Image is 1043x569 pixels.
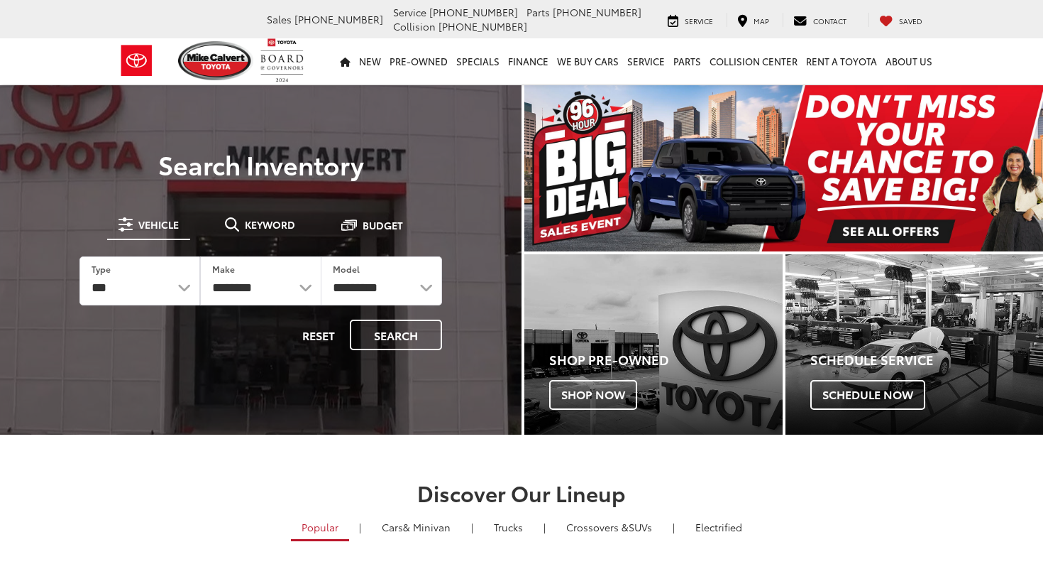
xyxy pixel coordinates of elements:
[110,38,163,84] img: Toyota
[393,5,426,19] span: Service
[363,220,403,230] span: Budget
[291,515,349,541] a: Popular
[813,16,846,26] span: Contact
[754,16,769,26] span: Map
[556,515,663,539] a: SUVs
[524,85,1043,251] section: Carousel section with vehicle pictures - may contain disclaimers.
[553,5,641,19] span: [PHONE_NUMBER]
[685,515,753,539] a: Electrified
[355,520,365,534] li: |
[549,353,783,367] h4: Shop Pre-Owned
[783,13,857,27] a: Contact
[685,16,713,26] span: Service
[138,220,179,229] span: Vehicle
[566,520,629,534] span: Crossovers &
[727,13,780,27] a: Map
[802,38,881,84] a: Rent a Toyota
[540,520,549,534] li: |
[657,13,724,27] a: Service
[452,38,504,84] a: Specials
[868,13,933,27] a: My Saved Vehicles
[468,520,477,534] li: |
[385,38,452,84] a: Pre-Owned
[669,38,705,84] a: Parts
[669,520,678,534] li: |
[393,19,436,33] span: Collision
[336,38,355,84] a: Home
[60,150,462,178] h3: Search Inventory
[429,5,518,19] span: [PHONE_NUMBER]
[403,520,451,534] span: & Minivan
[92,263,111,275] label: Type
[483,515,534,539] a: Trucks
[524,85,1043,251] img: Big Deal Sales Event
[294,12,383,26] span: [PHONE_NUMBER]
[881,38,937,84] a: About Us
[371,515,461,539] a: Cars
[899,16,922,26] span: Saved
[290,320,347,350] button: Reset
[333,263,360,275] label: Model
[549,380,637,410] span: Shop Now
[355,38,385,84] a: New
[438,19,527,33] span: [PHONE_NUMBER]
[504,38,553,84] a: Finance
[705,38,802,84] a: Collision Center
[21,481,1022,504] h2: Discover Our Lineup
[553,38,623,84] a: WE BUY CARS
[623,38,669,84] a: Service
[524,254,783,435] a: Shop Pre-Owned Shop Now
[524,254,783,435] div: Toyota
[524,85,1043,251] div: carousel slide number 1 of 1
[350,320,442,350] button: Search
[267,12,292,26] span: Sales
[526,5,550,19] span: Parts
[810,380,925,410] span: Schedule Now
[178,41,253,80] img: Mike Calvert Toyota
[245,220,295,229] span: Keyword
[212,263,235,275] label: Make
